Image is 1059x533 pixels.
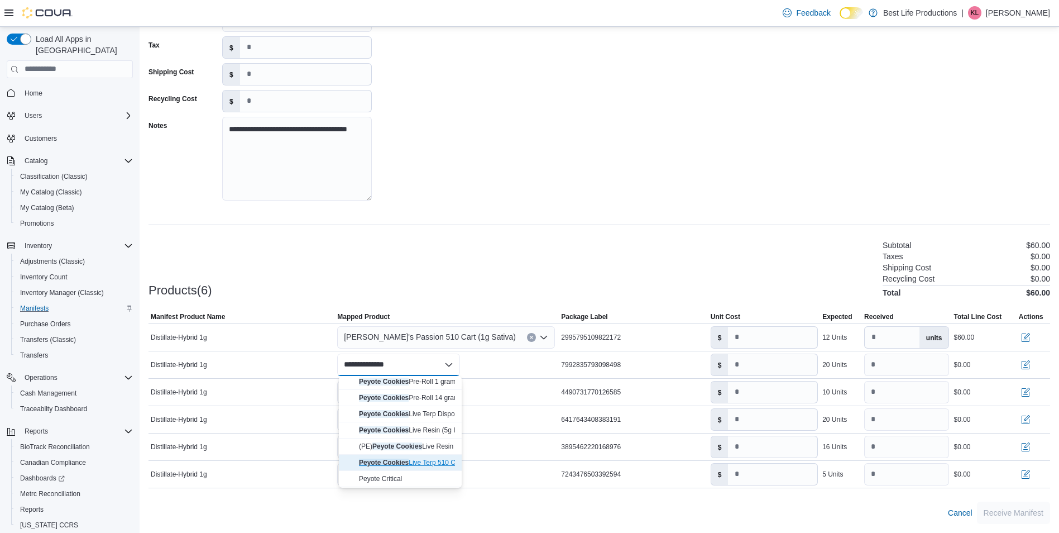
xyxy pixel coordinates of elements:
span: Unit Cost [711,312,740,321]
span: Distillate-Hybrid 1g [151,388,207,397]
span: Manifest Product Name [151,312,225,321]
button: My Catalog (Beta) [11,200,137,216]
a: Feedback [778,2,835,24]
a: Purchase Orders [16,317,75,331]
span: 3895462220168976 [561,442,621,451]
span: Users [20,109,133,122]
div: $0.00 [953,442,970,451]
label: Notes [148,121,167,130]
span: 4490731770126585 [561,388,621,397]
div: $0.00 [953,470,970,479]
div: Kathy Levacy [968,6,981,20]
p: [PERSON_NAME] [986,6,1050,20]
span: Feedback [796,7,830,18]
button: Catalog [20,154,52,168]
button: Peyote Cookies Live Terp Dispo (1g Hybrid) [339,406,462,422]
a: Dashboards [16,472,69,485]
div: 12 Units [822,333,847,342]
a: Transfers [16,349,52,362]
span: My Catalog (Beta) [20,203,74,212]
span: Inventory [25,241,52,250]
a: Promotions [16,217,59,230]
a: Adjustments (Classic) [16,255,89,268]
button: Home [2,85,137,101]
span: Transfers (Classic) [20,335,76,344]
span: Washington CCRS [16,518,133,532]
span: Reports [20,425,133,438]
button: Classification (Classic) [11,169,137,184]
span: Classification (Classic) [16,170,133,183]
button: Transfers (Classic) [11,332,137,348]
span: Transfers (Classic) [16,333,133,346]
a: My Catalog (Classic) [16,185,87,199]
span: Pre-Roll 1 gram [359,378,456,386]
span: Pre-Roll 14 gram [359,394,459,402]
span: (PE) Live Resin (5g Indica) [359,442,487,450]
a: Classification (Classic) [16,170,92,183]
button: (PE) Peyote Cookies Live Resin (5g Indica) [339,439,462,455]
span: BioTrack Reconciliation [20,442,90,451]
a: Dashboards [11,470,137,486]
button: Reports [11,502,137,517]
button: Peyote Cookies Pre-Roll 1 gram [339,374,462,390]
label: Shipping Cost [148,68,194,77]
span: [US_STATE] CCRS [20,521,78,530]
span: Reports [20,505,44,514]
mark: Peyote Cookies [359,394,409,402]
span: 2995795109822172 [561,333,621,342]
mark: Peyote Cookies [359,378,409,386]
span: Inventory Manager (Classic) [16,286,133,299]
span: Canadian Compliance [16,456,133,469]
label: $ [223,64,240,85]
span: Live Resin (5g Indica) [359,426,473,434]
a: Metrc Reconciliation [16,487,85,501]
a: Inventory Manager (Classic) [16,286,108,299]
span: Peyote Critical [359,475,402,483]
h6: Shipping Cost [883,263,931,272]
span: Reports [25,427,48,436]
span: KL [971,6,979,20]
span: Metrc Reconciliation [16,487,133,501]
a: BioTrack Reconciliation [16,440,94,454]
label: $ [711,382,729,403]
label: units [919,327,949,348]
button: Peyote Cookies Pre-Roll 14 gram [339,390,462,406]
button: Customers [2,130,137,146]
button: Cancel [943,502,977,524]
button: Users [20,109,46,122]
span: Adjustments (Classic) [20,257,85,266]
button: Close list of options [444,360,453,369]
span: Inventory Count [20,273,68,282]
button: BioTrack Reconciliation [11,439,137,455]
span: Load All Apps in [GEOGRAPHIC_DATA] [31,34,133,56]
span: Reports [16,503,133,516]
button: Metrc Reconciliation [11,486,137,502]
span: Operations [25,373,57,382]
label: $ [223,91,240,112]
span: Metrc Reconciliation [20,489,80,498]
span: Home [25,89,42,98]
div: $0.00 [953,360,970,369]
span: Purchase Orders [20,320,71,329]
button: Users [2,108,137,123]
a: Reports [16,503,48,516]
button: Peyote Zkittlez Sugar 1gram [339,487,462,503]
span: Transfers [16,349,133,362]
span: My Catalog (Classic) [20,188,82,197]
button: Inventory Count [11,269,137,285]
p: | [961,6,964,20]
a: Home [20,87,47,100]
button: [US_STATE] CCRS [11,517,137,533]
span: Inventory [20,239,133,253]
span: Transfers [20,351,48,360]
mark: Peyote Cookies [359,459,409,467]
mark: Peyote Cookies [359,410,409,418]
mark: Peyote Cookies [359,426,409,434]
span: Adjustments (Classic) [16,255,133,268]
span: Manifests [20,304,49,313]
span: Cash Management [16,387,133,400]
a: Cash Management [16,387,81,400]
span: Catalog [25,156,47,165]
button: Inventory [20,239,56,253]
span: Distillate-Hybrid 1g [151,333,207,342]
